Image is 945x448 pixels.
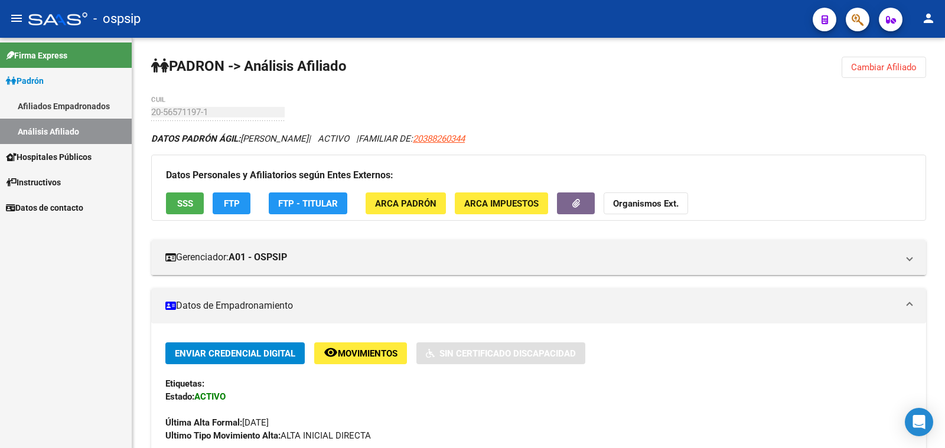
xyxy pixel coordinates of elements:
span: 20388260344 [413,133,465,144]
mat-panel-title: Gerenciador: [165,251,898,264]
button: Organismos Ext. [604,192,688,214]
mat-icon: menu [9,11,24,25]
span: SSS [177,198,193,209]
mat-expansion-panel-header: Datos de Empadronamiento [151,288,926,323]
button: ARCA Impuestos [455,192,548,214]
button: ARCA Padrón [366,192,446,214]
button: Enviar Credencial Digital [165,342,305,364]
strong: ACTIVO [194,391,226,402]
span: ARCA Padrón [375,198,436,209]
button: FTP - Titular [269,192,347,214]
strong: Ultimo Tipo Movimiento Alta: [165,430,281,441]
strong: Estado: [165,391,194,402]
button: Sin Certificado Discapacidad [416,342,585,364]
strong: Organismos Ext. [613,198,679,209]
span: FTP [224,198,240,209]
span: Datos de contacto [6,201,83,214]
strong: DATOS PADRÓN ÁGIL: [151,133,240,144]
span: - ospsip [93,6,141,32]
span: Enviar Credencial Digital [175,348,295,359]
span: Firma Express [6,49,67,62]
span: Padrón [6,74,44,87]
button: Cambiar Afiliado [842,57,926,78]
span: ALTA INICIAL DIRECTA [165,430,371,441]
button: FTP [213,192,250,214]
span: [PERSON_NAME] [151,133,308,144]
div: Open Intercom Messenger [905,408,933,436]
h3: Datos Personales y Afiliatorios según Entes Externos: [166,167,911,184]
mat-icon: person [921,11,936,25]
button: SSS [166,192,204,214]
strong: Última Alta Formal: [165,417,242,428]
mat-panel-title: Datos de Empadronamiento [165,299,898,312]
span: FAMILIAR DE: [359,133,465,144]
span: Movimientos [338,348,397,359]
span: Sin Certificado Discapacidad [439,348,576,359]
button: Movimientos [314,342,407,364]
strong: Etiquetas: [165,378,204,389]
span: ARCA Impuestos [464,198,539,209]
span: FTP - Titular [278,198,338,209]
strong: PADRON -> Análisis Afiliado [151,58,347,74]
i: | ACTIVO | [151,133,465,144]
span: Instructivos [6,176,61,189]
span: Hospitales Públicos [6,151,92,163]
mat-icon: remove_red_eye [324,345,338,359]
strong: A01 - OSPSIP [229,251,287,264]
span: Cambiar Afiliado [851,62,917,73]
mat-expansion-panel-header: Gerenciador:A01 - OSPSIP [151,240,926,275]
span: [DATE] [165,417,269,428]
